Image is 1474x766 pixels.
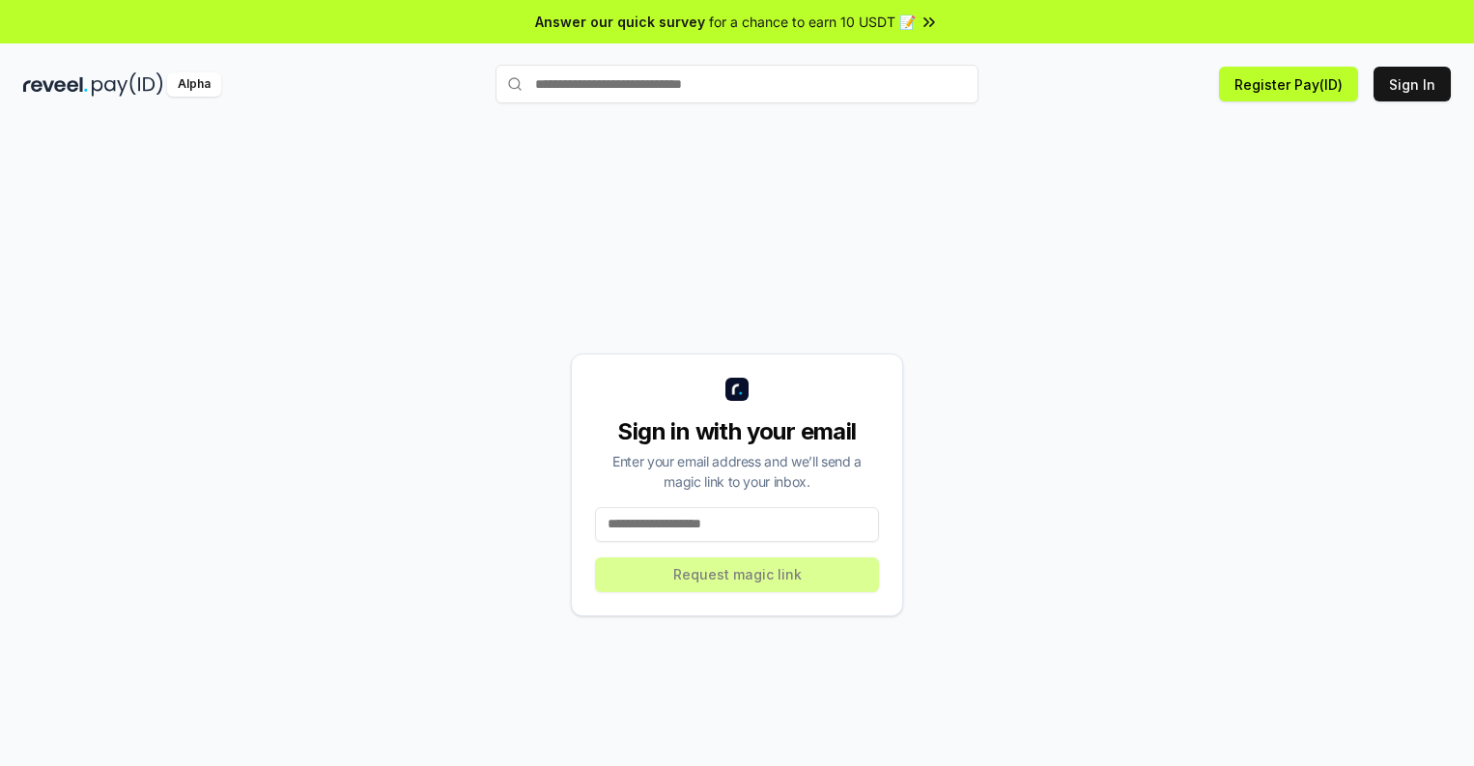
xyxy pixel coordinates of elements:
img: pay_id [92,72,163,97]
div: Alpha [167,72,221,97]
button: Sign In [1374,67,1451,101]
span: for a chance to earn 10 USDT 📝 [709,12,916,32]
div: Sign in with your email [595,416,879,447]
span: Answer our quick survey [535,12,705,32]
img: reveel_dark [23,72,88,97]
img: logo_small [725,378,749,401]
button: Register Pay(ID) [1219,67,1358,101]
div: Enter your email address and we’ll send a magic link to your inbox. [595,451,879,492]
